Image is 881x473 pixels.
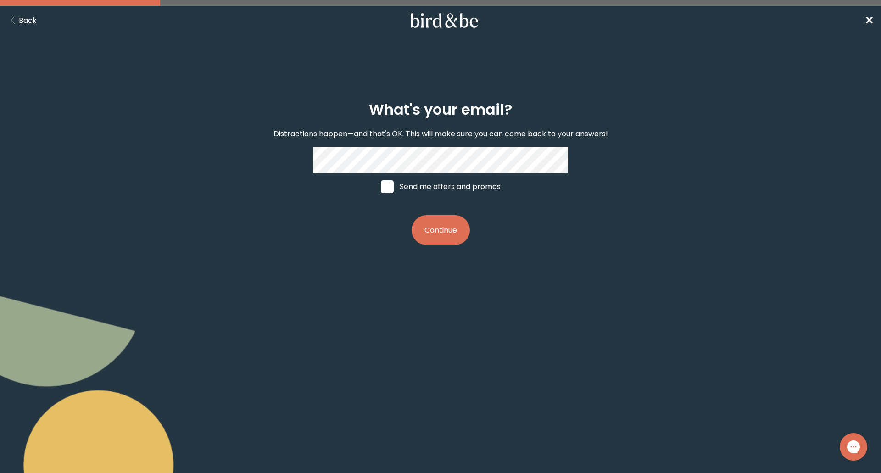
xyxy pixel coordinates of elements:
[412,215,470,245] button: Continue
[7,15,37,26] button: Back Button
[273,128,608,139] p: Distractions happen—and that's OK. This will make sure you can come back to your answers!
[864,12,874,28] a: ✕
[864,13,874,28] span: ✕
[372,173,509,200] label: Send me offers and promos
[835,430,872,464] iframe: Gorgias live chat messenger
[369,99,512,121] h2: What's your email?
